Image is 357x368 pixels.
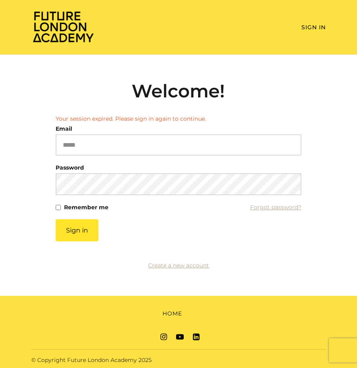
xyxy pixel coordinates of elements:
h2: Welcome! [56,80,301,102]
div: © Copyright Future London Academy 2025 [25,356,178,364]
a: Sign In [301,24,326,31]
li: Your session expired. Please sign in again to continue. [56,115,301,123]
a: Home [162,309,182,318]
img: Home Page [31,10,95,43]
label: Email [56,123,72,134]
a: Create a new account [148,262,209,269]
label: Password [56,162,84,173]
label: Remember me [64,202,108,213]
a: Forgot password? [250,202,301,213]
button: Sign in [56,219,98,241]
